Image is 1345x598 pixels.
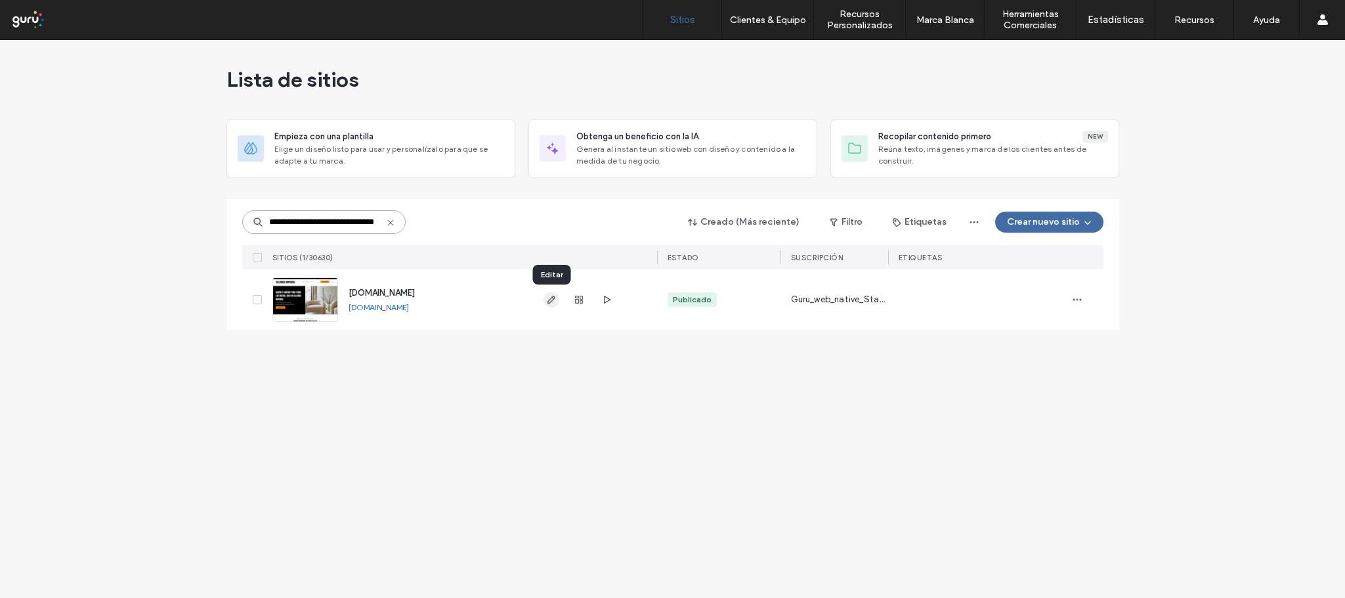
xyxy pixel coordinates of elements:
[1082,131,1108,143] div: New
[817,212,876,233] button: Filtro
[995,212,1103,233] button: Crear nuevo sitio
[830,119,1119,178] div: Recopilar contenido primeroNewReúna texto, imágenes y marca de los clientes antes de construir.
[533,265,571,285] div: Editar
[899,253,943,262] span: ETIQUETAS
[677,212,811,233] button: Creado (Más reciente)
[670,14,695,26] label: Sitios
[1088,14,1144,26] label: Estadísticas
[878,143,1108,167] span: Reúna texto, imágenes y marca de los clientes antes de construir.
[528,119,817,178] div: Obtenga un beneficio con la IAGenera al instante un sitio web con diseño y contenido a la medida ...
[272,253,333,262] span: SITIOS (1/30630)
[878,130,991,143] span: Recopilar contenido primero
[668,253,699,262] span: ESTADO
[274,143,504,167] span: Elige un diseño listo para usar y personalízalo para que se adapte a tu marca.
[274,130,374,143] span: Empieza con una plantilla
[226,119,515,178] div: Empieza con una plantillaElige un diseño listo para usar y personalízalo para que se adapte a tu ...
[985,9,1076,31] label: Herramientas Comerciales
[814,9,905,31] label: Recursos Personalizados
[791,293,888,306] span: Guru_web_native_Standard
[791,253,843,262] span: Suscripción
[576,143,806,167] span: Genera al instante un sitio web con diseño y contenido a la medida de tu negocio.
[916,14,974,26] label: Marca Blanca
[1253,14,1280,26] label: Ayuda
[673,294,712,306] div: Publicado
[226,66,359,93] span: Lista de sitios
[730,14,806,26] label: Clientes & Equipo
[576,130,698,143] span: Obtenga un beneficio con la IA
[1174,14,1214,26] label: Recursos
[349,288,415,298] a: [DOMAIN_NAME]
[881,212,958,233] button: Etiquetas
[349,302,409,312] a: [DOMAIN_NAME]
[28,9,64,21] span: Ayuda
